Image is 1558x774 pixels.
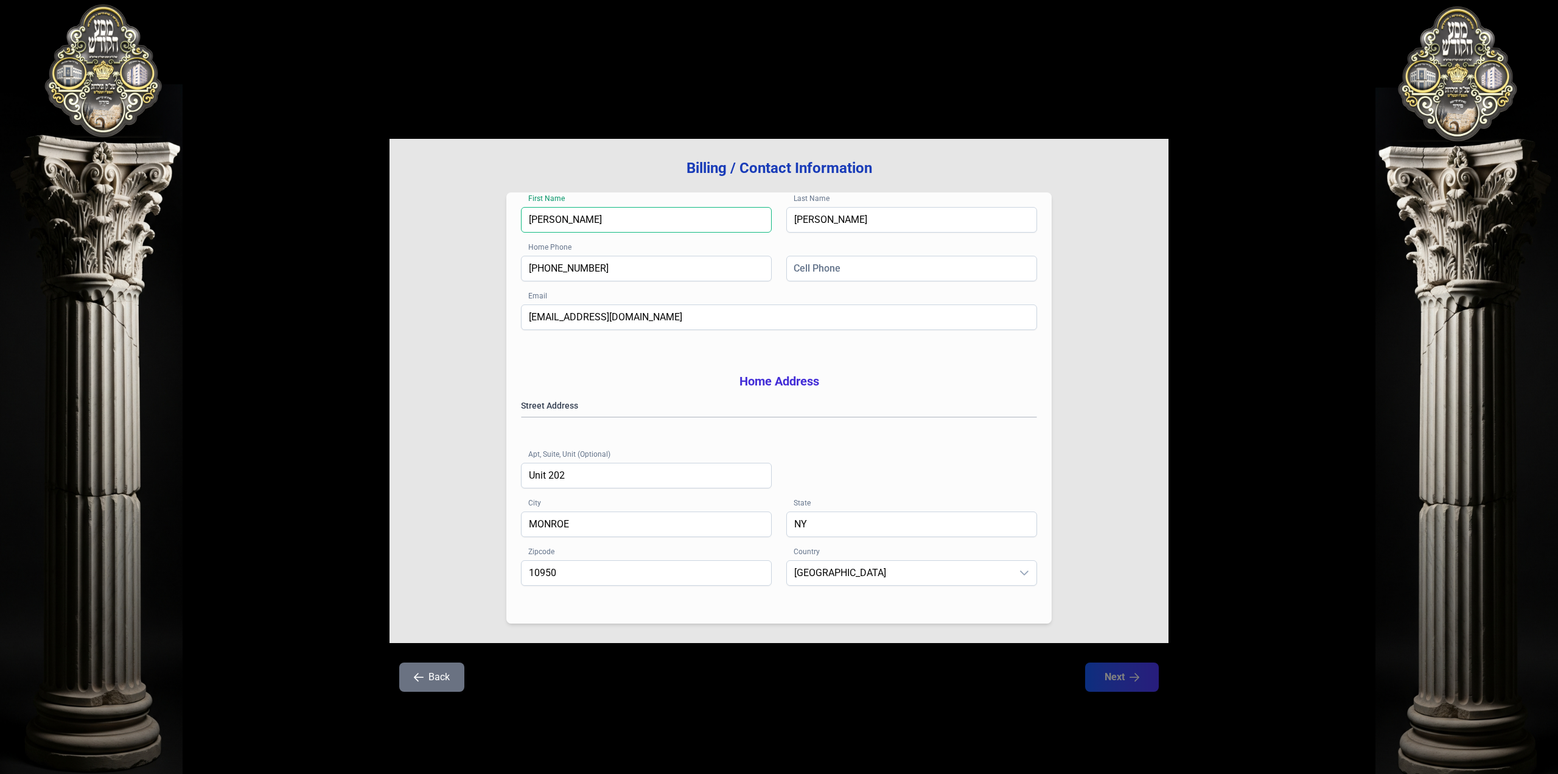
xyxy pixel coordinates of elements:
[399,663,464,692] button: Back
[521,399,1037,412] label: Street Address
[521,373,1037,390] h3: Home Address
[787,561,1012,585] span: United States
[521,463,772,488] input: e.g. Apt 4B, Suite 200
[1012,561,1036,585] div: dropdown trigger
[1085,663,1159,692] button: Next
[409,158,1149,178] h3: Billing / Contact Information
